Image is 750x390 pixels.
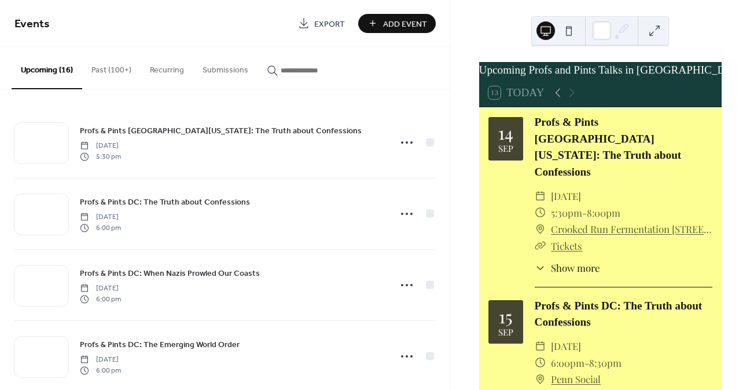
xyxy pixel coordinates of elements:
[14,13,50,35] span: Events
[551,355,584,371] span: 6:00pm
[80,151,121,162] span: 5:30 pm
[551,188,581,205] span: [DATE]
[80,212,121,223] span: [DATE]
[82,47,141,88] button: Past (100+)
[498,124,513,141] div: 14
[80,196,250,209] span: Profs & Pints DC: The Truth about Confessions
[535,371,546,388] div: ​
[80,339,240,351] span: Profs & Pints DC: The Emerging World Order
[80,125,362,137] span: Profs & Pints [GEOGRAPHIC_DATA][US_STATE]: The Truth about Confessions
[498,328,513,337] div: Sep
[535,221,546,238] div: ​
[535,238,546,254] div: ​
[383,18,427,30] span: Add Event
[289,14,354,33] a: Export
[80,355,121,365] span: [DATE]
[193,47,258,88] button: Submissions
[80,294,121,304] span: 6:00 pm
[587,205,620,221] span: 8:00pm
[535,300,703,329] a: Profs & Pints DC: The Truth about Confessions
[499,308,512,325] div: 15
[80,195,250,209] a: Profs & Pints DC: The Truth about Confessions
[551,338,581,355] span: [DATE]
[479,62,722,79] div: Upcoming Profs and Pints Talks in [GEOGRAPHIC_DATA][US_STATE]
[80,223,121,233] span: 6:00 pm
[80,267,260,280] a: Profs & Pints DC: When Nazis Prowled Our Coasts
[80,141,121,151] span: [DATE]
[314,18,345,30] span: Export
[535,188,546,205] div: ​
[551,239,582,252] a: Tickets
[582,205,587,221] span: -
[535,205,546,221] div: ​
[589,355,622,371] span: 8:30pm
[584,355,589,371] span: -
[358,14,436,33] button: Add Event
[80,365,121,376] span: 6:00 pm
[535,261,600,275] button: ​Show more
[551,221,712,238] a: Crooked Run Fermentation [STREET_ADDRESS][PERSON_NAME][PERSON_NAME]
[535,261,546,275] div: ​
[551,205,582,221] span: 5:30pm
[498,144,513,153] div: Sep
[535,338,546,355] div: ​
[80,283,121,294] span: [DATE]
[141,47,193,88] button: Recurring
[535,116,682,178] a: Profs & Pints [GEOGRAPHIC_DATA][US_STATE]: The Truth about Confessions
[551,261,600,275] span: Show more
[80,338,240,351] a: Profs & Pints DC: The Emerging World Order
[80,124,362,137] a: Profs & Pints [GEOGRAPHIC_DATA][US_STATE]: The Truth about Confessions
[551,371,601,388] a: Penn Social
[80,268,260,280] span: Profs & Pints DC: When Nazis Prowled Our Coasts
[12,47,82,89] button: Upcoming (16)
[535,355,546,371] div: ​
